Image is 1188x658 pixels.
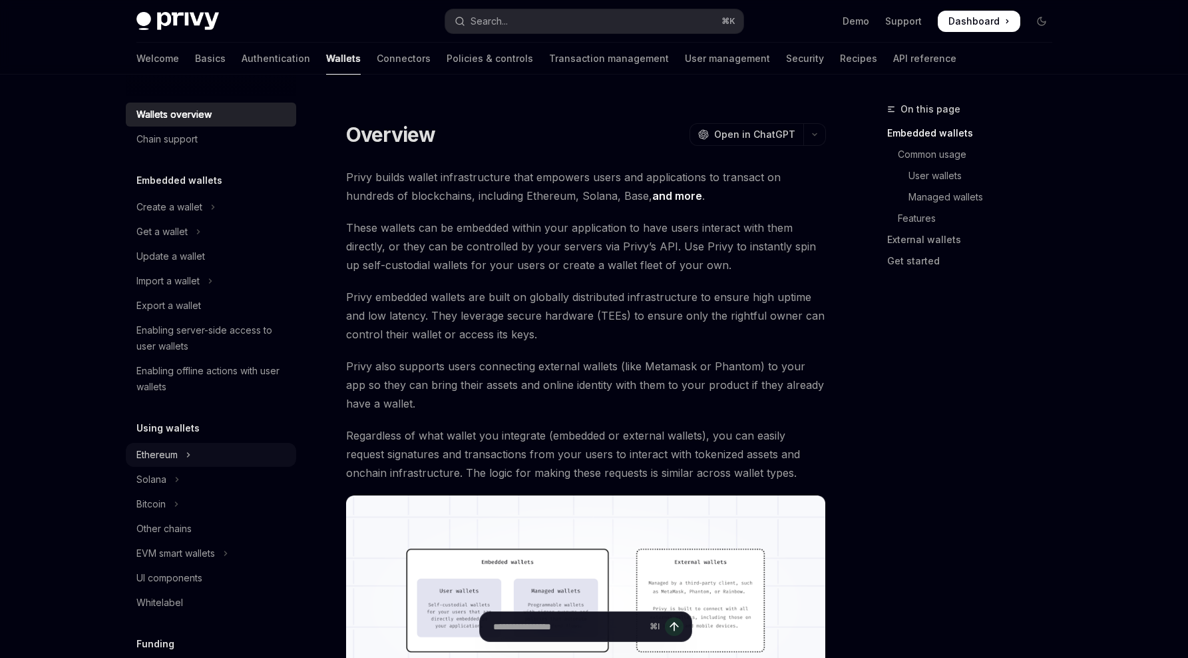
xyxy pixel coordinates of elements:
[136,322,288,354] div: Enabling server-side access to user wallets
[126,294,296,318] a: Export a wallet
[948,15,1000,28] span: Dashboard
[126,517,296,541] a: Other chains
[887,165,1063,186] a: User wallets
[136,363,288,395] div: Enabling offline actions with user wallets
[938,11,1020,32] a: Dashboard
[126,359,296,399] a: Enabling offline actions with user wallets
[346,218,826,274] span: These wallets can be embedded within your application to have users interact with them directly, ...
[493,612,644,641] input: Ask a question...
[126,468,296,492] button: Toggle Solana section
[887,123,1063,144] a: Embedded wallets
[786,43,824,75] a: Security
[652,189,702,203] a: and more
[893,43,956,75] a: API reference
[126,566,296,590] a: UI components
[136,172,222,188] h5: Embedded wallets
[136,636,174,652] h5: Funding
[136,199,202,215] div: Create a wallet
[887,229,1063,250] a: External wallets
[843,15,869,28] a: Demo
[136,545,215,561] div: EVM smart wallets
[126,195,296,219] button: Toggle Create a wallet section
[126,318,296,358] a: Enabling server-side access to user wallets
[126,103,296,127] a: Wallets overview
[126,541,296,565] button: Toggle EVM smart wallets section
[326,43,361,75] a: Wallets
[126,127,296,151] a: Chain support
[195,43,226,75] a: Basics
[126,591,296,615] a: Whitelabel
[714,128,795,141] span: Open in ChatGPT
[126,220,296,244] button: Toggle Get a wallet section
[346,168,826,205] span: Privy builds wallet infrastructure that empowers users and applications to transact on hundreds o...
[346,288,826,344] span: Privy embedded wallets are built on globally distributed infrastructure to ensure high uptime and...
[885,15,922,28] a: Support
[887,250,1063,272] a: Get started
[690,123,803,146] button: Open in ChatGPT
[887,186,1063,208] a: Managed wallets
[126,443,296,467] button: Toggle Ethereum section
[136,447,178,463] div: Ethereum
[887,208,1063,229] a: Features
[471,13,508,29] div: Search...
[136,12,219,31] img: dark logo
[136,224,188,240] div: Get a wallet
[136,107,212,123] div: Wallets overview
[136,472,166,488] div: Solana
[1031,11,1052,32] button: Toggle dark mode
[136,43,179,75] a: Welcome
[136,420,200,436] h5: Using wallets
[136,248,205,264] div: Update a wallet
[447,43,533,75] a: Policies & controls
[887,144,1063,165] a: Common usage
[665,617,684,636] button: Send message
[445,9,743,33] button: Open search
[840,43,877,75] a: Recipes
[549,43,669,75] a: Transaction management
[721,16,735,27] span: ⌘ K
[377,43,431,75] a: Connectors
[346,426,826,482] span: Regardless of what wallet you integrate (embedded or external wallets), you can easily request si...
[136,131,198,147] div: Chain support
[136,521,192,537] div: Other chains
[346,123,436,147] h1: Overview
[136,298,201,314] div: Export a wallet
[136,570,202,586] div: UI components
[346,357,826,413] span: Privy also supports users connecting external wallets (like Metamask or Phantom) to your app so t...
[126,244,296,268] a: Update a wallet
[900,101,960,117] span: On this page
[136,273,200,289] div: Import a wallet
[136,595,183,611] div: Whitelabel
[685,43,770,75] a: User management
[136,496,166,512] div: Bitcoin
[126,492,296,516] button: Toggle Bitcoin section
[242,43,310,75] a: Authentication
[126,269,296,293] button: Toggle Import a wallet section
